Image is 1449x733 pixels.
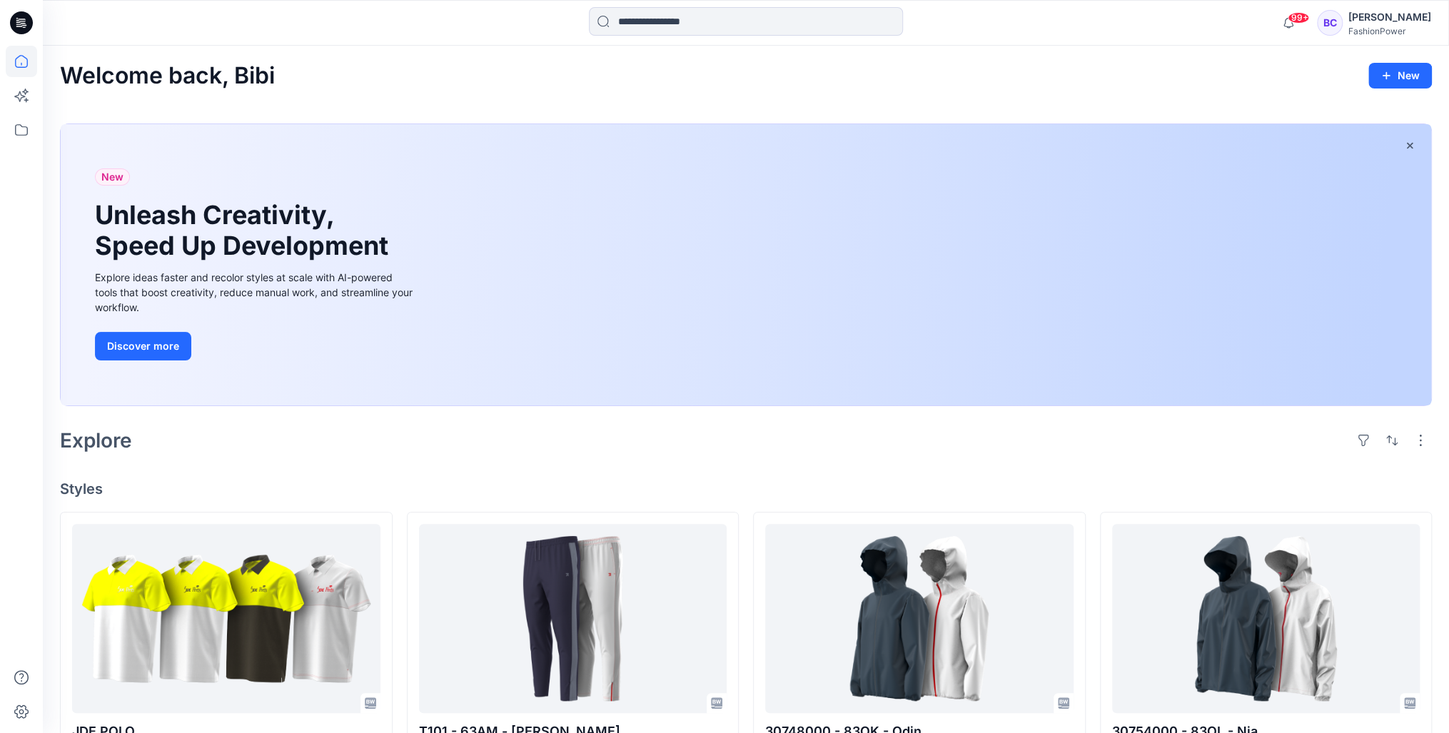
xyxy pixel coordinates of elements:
div: BC [1317,10,1343,36]
h2: Explore [60,429,132,452]
div: [PERSON_NAME] [1348,9,1431,26]
a: 30754000 - 83OL - Nia [1112,524,1420,713]
a: Discover more [95,332,416,360]
div: Explore ideas faster and recolor styles at scale with AI-powered tools that boost creativity, red... [95,270,416,315]
button: New [1368,63,1432,89]
a: 30748000 - 83OK - Odin [765,524,1074,713]
span: New [101,168,123,186]
h4: Styles [60,480,1432,497]
h2: Welcome back, Bibi [60,63,275,89]
h1: Unleash Creativity, Speed Up Development [95,200,395,261]
button: Discover more [95,332,191,360]
a: T101 - 63AM - Logan [419,524,727,713]
a: JDE POLO [72,524,380,713]
div: FashionPower [1348,26,1431,36]
span: 99+ [1288,12,1309,24]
